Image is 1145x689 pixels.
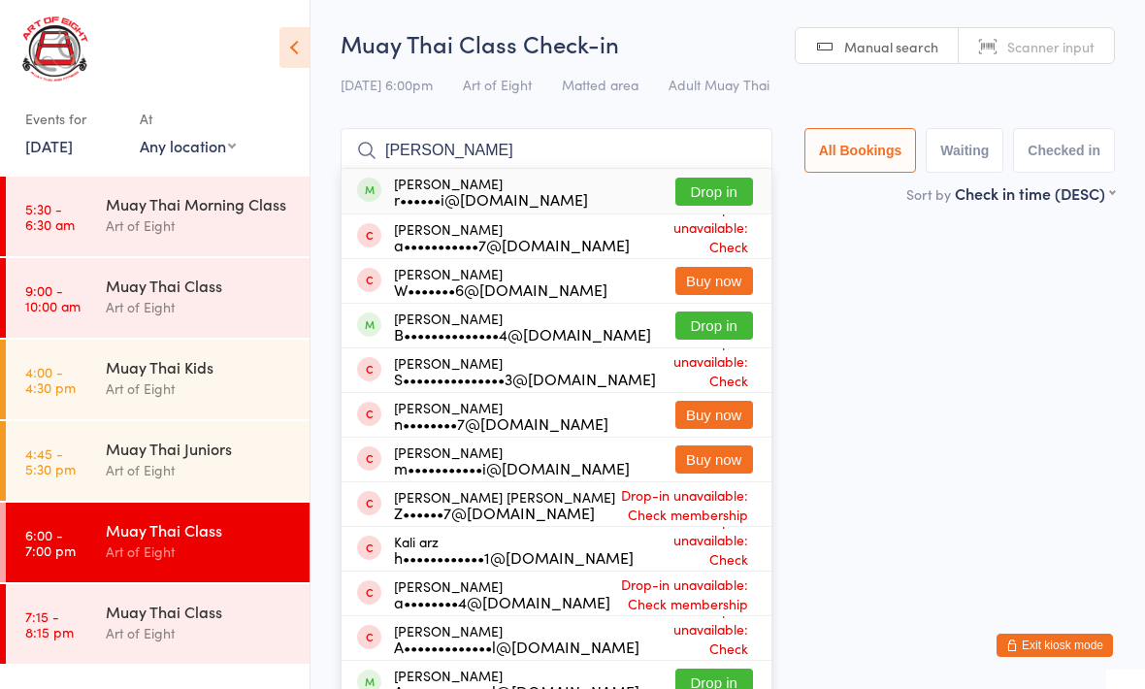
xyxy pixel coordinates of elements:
div: S•••••••••••••••3@[DOMAIN_NAME] [394,371,656,386]
button: All Bookings [804,128,917,173]
div: Muay Thai Morning Class [106,193,293,214]
time: 4:45 - 5:30 pm [25,445,76,476]
a: 5:30 -6:30 amMuay Thai Morning ClassArt of Eight [6,177,310,256]
div: Muay Thai Class [106,601,293,622]
div: Any location [140,135,236,156]
div: a••••••••4@[DOMAIN_NAME] [394,594,610,609]
span: Drop-in unavailable: Check membership [634,506,753,593]
div: a•••••••••••7@[DOMAIN_NAME] [394,237,630,252]
div: Art of Eight [106,459,293,481]
div: A•••••••••••••l@[DOMAIN_NAME] [394,639,639,654]
div: [PERSON_NAME] [394,578,610,609]
div: Muay Thai Kids [106,356,293,377]
div: [PERSON_NAME] [394,400,608,431]
a: 7:15 -8:15 pmMuay Thai ClassArt of Eight [6,584,310,664]
a: 6:00 -7:00 pmMuay Thai ClassArt of Eight [6,503,310,582]
button: Exit kiosk mode [997,634,1113,657]
button: Waiting [926,128,1003,173]
a: 4:45 -5:30 pmMuay Thai JuniorsArt of Eight [6,421,310,501]
div: At [140,103,236,135]
div: [PERSON_NAME] [394,444,630,476]
time: 4:00 - 4:30 pm [25,364,76,395]
div: n••••••••7@[DOMAIN_NAME] [394,415,608,431]
span: Drop-in unavailable: Check membership [615,480,753,529]
span: Drop-in unavailable: Check membership [639,595,753,682]
a: 9:00 -10:00 amMuay Thai ClassArt of Eight [6,258,310,338]
div: h••••••••••••1@[DOMAIN_NAME] [394,549,634,565]
span: Drop-in unavailable: Check membership [656,327,753,414]
button: Drop in [675,312,753,340]
a: 4:00 -4:30 pmMuay Thai KidsArt of Eight [6,340,310,419]
div: Art of Eight [106,541,293,563]
div: Muay Thai Class [106,519,293,541]
time: 7:15 - 8:15 pm [25,608,74,640]
div: r••••••i@[DOMAIN_NAME] [394,191,588,207]
div: Art of Eight [106,622,293,644]
div: [PERSON_NAME] [394,311,651,342]
time: 6:00 - 7:00 pm [25,527,76,558]
span: Drop-in unavailable: Check membership [610,570,753,618]
div: B••••••••••••••4@[DOMAIN_NAME] [394,326,651,342]
div: Art of Eight [106,296,293,318]
span: Drop-in unavailable: Check membership [630,193,753,280]
button: Buy now [675,267,753,295]
span: [DATE] 6:00pm [341,75,433,94]
div: Art of Eight [106,214,293,237]
button: Buy now [675,401,753,429]
div: [PERSON_NAME] [394,266,607,297]
span: Manual search [844,37,938,56]
div: Check in time (DESC) [955,182,1115,204]
span: Matted area [562,75,638,94]
label: Sort by [906,184,951,204]
div: [PERSON_NAME] [PERSON_NAME] [394,489,615,520]
a: [DATE] [25,135,73,156]
div: [PERSON_NAME] [394,176,588,207]
img: Art of Eight [19,15,92,83]
div: Z••••••7@[DOMAIN_NAME] [394,505,615,520]
div: [PERSON_NAME] [394,221,630,252]
button: Checked in [1013,128,1115,173]
div: Kali arz [394,534,634,565]
div: [PERSON_NAME] [394,623,639,654]
div: Art of Eight [106,377,293,400]
div: W•••••••6@[DOMAIN_NAME] [394,281,607,297]
time: 5:30 - 6:30 am [25,201,75,232]
input: Search [341,128,772,173]
button: Buy now [675,445,753,474]
div: [PERSON_NAME] [394,355,656,386]
span: Art of Eight [463,75,532,94]
span: Scanner input [1007,37,1095,56]
div: Muay Thai Juniors [106,438,293,459]
h2: Muay Thai Class Check-in [341,27,1115,59]
div: m•••••••••••i@[DOMAIN_NAME] [394,460,630,476]
time: 9:00 - 10:00 am [25,282,81,313]
span: Adult Muay Thai [669,75,769,94]
div: Muay Thai Class [106,275,293,296]
button: Drop in [675,178,753,206]
div: Events for [25,103,120,135]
